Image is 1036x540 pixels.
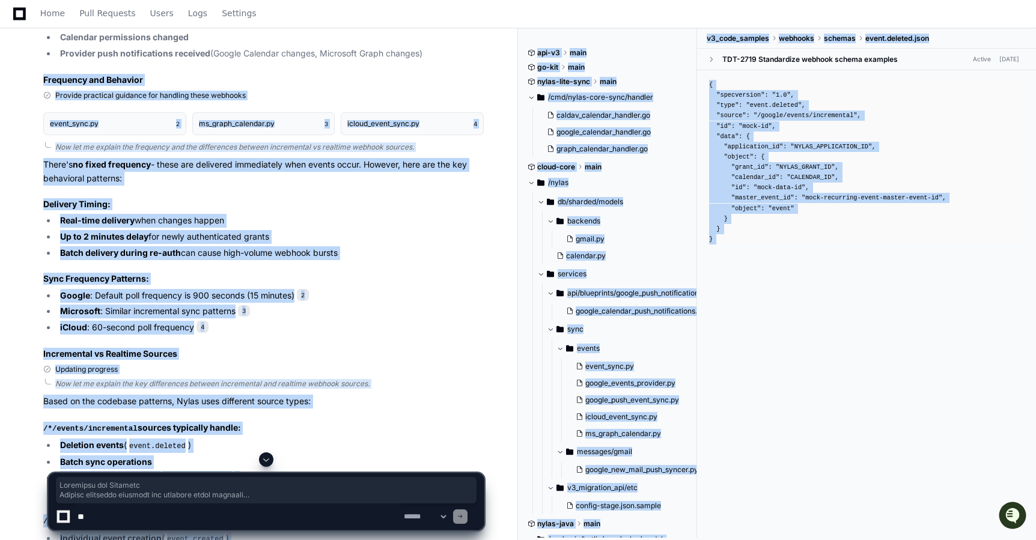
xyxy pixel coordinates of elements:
[566,444,573,459] svg: Directory
[528,173,688,192] button: /nylas
[746,102,802,109] span: "event.deleted"
[739,133,742,140] span: :
[577,344,600,353] span: events
[739,102,742,109] span: :
[779,34,814,43] span: webhooks
[865,34,929,43] span: event.deleted.json
[585,395,679,405] span: google_push_event_sync.py
[746,133,750,140] span: {
[150,10,174,17] span: Users
[556,339,707,358] button: events
[802,102,805,109] span: ,
[566,341,573,356] svg: Directory
[769,205,794,212] span: "event"
[787,174,835,181] span: "CALENDAR_ID"
[222,10,256,17] span: Settings
[772,91,791,99] span: "1.0"
[60,306,100,316] strong: Microsoft
[761,205,764,212] span: :
[127,441,188,452] code: event.deleted
[43,273,484,285] h3: Sync Frequency Patterns:
[176,119,180,129] span: 2
[120,126,145,135] span: Pylon
[571,392,700,408] button: google_push_event_sync.py
[556,286,564,300] svg: Directory
[547,284,707,303] button: api/blueprints/google_push_notifications
[731,174,779,181] span: "calendar_id"
[802,194,942,201] span: "mock-recurring-event-master-event-id"
[547,211,698,231] button: backends
[600,77,617,86] span: main
[40,10,65,17] span: Home
[558,269,587,279] span: services
[547,320,707,339] button: sync
[571,408,700,425] button: icloud_event_sync.py
[716,133,739,140] span: "data"
[56,289,484,303] li: : Default poll frequency is 900 seconds (15 minutes)
[791,91,794,99] span: ,
[60,440,124,450] strong: Deletion events
[341,112,484,135] button: icloud_event_sync.py4
[548,178,568,187] span: /nylas
[55,142,484,152] div: Now let me explain the frequency and the differences between incremental vs realtime webhook sour...
[716,102,739,109] span: "type"
[872,143,876,150] span: ,
[56,214,484,228] li: when changes happen
[12,89,34,111] img: 1756235613930-3d25f9e4-fa56-45dd-b3ad-e072dfbd1548
[537,90,544,105] svg: Directory
[43,395,484,408] p: Based on the codebase patterns, Nylas uses different source types:
[746,184,750,191] span: :
[707,34,769,43] span: v3_code_samples
[537,62,558,72] span: go-kit
[537,264,698,284] button: services
[43,425,138,433] code: /*/events/incremental
[731,123,735,130] span: :
[716,91,764,99] span: "specversion"
[577,447,632,457] span: messages/gmail
[585,429,661,438] span: ms_graph_calendar.py
[556,127,651,137] span: google_calendar_handler.go
[709,81,713,88] span: {
[561,303,705,320] button: google_calendar_push_notifications.py
[537,77,590,86] span: nylas-lite-sync
[724,215,728,222] span: }
[716,123,731,130] span: "id"
[556,144,648,154] span: graph_calendar_handler.go
[567,216,600,226] span: backends
[73,159,151,169] strong: no fixed frequency
[548,93,653,102] span: /cmd/nylas-core-sync/handler
[43,422,484,435] h3: sources typically handle:
[41,102,174,111] div: We're offline, but we'll be back soon!
[709,235,713,243] span: }
[585,162,602,172] span: main
[769,163,772,171] span: :
[754,112,858,119] span: "/google/events/incremental"
[754,184,805,191] span: "mock-data-id"
[297,289,309,301] span: 2
[776,163,835,171] span: "NYLAS_GRANT_ID"
[474,119,477,129] span: 4
[567,288,702,298] span: api/blueprints/google_push_notifications
[998,500,1030,533] iframe: Open customer support
[547,195,554,209] svg: Directory
[558,197,623,207] span: db/sharded/models
[537,175,544,190] svg: Directory
[754,153,757,160] span: :
[188,10,207,17] span: Logs
[716,225,720,232] span: }
[835,174,839,181] span: ,
[79,10,135,17] span: Pull Requests
[570,48,587,58] span: main
[204,93,219,108] button: Start new chat
[50,120,99,127] h1: event_sync.py
[55,365,118,374] span: Updating progress
[576,306,705,316] span: google_calendar_push_notifications.py
[576,234,605,244] span: gmail.py
[60,322,87,332] strong: iCloud
[739,123,772,130] span: "mock-id"
[585,378,675,388] span: google_events_provider.py
[716,112,746,119] span: "source"
[59,481,473,500] span: Loremipsu dol Sitametc Adipisc elitseddo eiusmodt inc utlabore etdol magnaali enima_mini.ve 8 qu_...
[724,143,784,150] span: "application_id"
